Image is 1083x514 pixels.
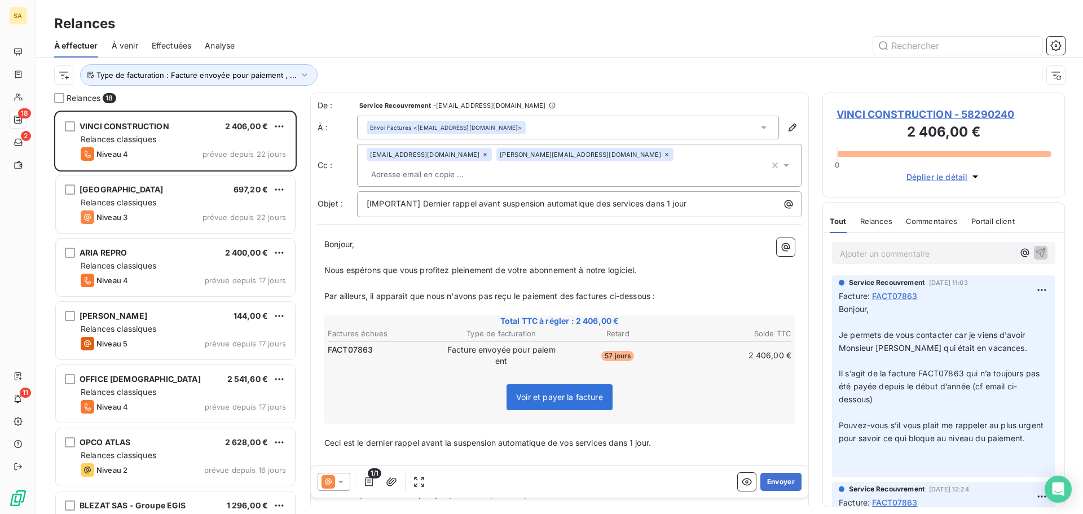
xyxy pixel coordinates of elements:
label: Cc : [318,160,357,171]
span: Voir et payer la facture [516,392,603,402]
span: BLEZAT SAS - Groupe EGIS [80,500,186,510]
span: Effectuées [152,40,192,51]
span: Déplier le détail [906,171,968,183]
span: 0 [835,160,839,169]
span: 697,20 € [234,184,268,194]
span: Service Recouvrement [359,102,431,109]
th: Factures échues [327,328,443,340]
input: Rechercher [873,37,1042,55]
span: VINCI CONSTRUCTION - 58290240 [837,107,1051,122]
span: 1/1 [368,468,381,478]
span: FACT07863 [328,344,373,355]
span: - [EMAIL_ADDRESS][DOMAIN_NAME] [433,102,545,109]
span: Bonjour, [839,304,869,314]
span: 2 400,00 € [225,248,268,257]
td: Facture envoyée pour paiement [444,344,560,367]
span: Type de facturation : Facture envoyée pour paiement , ... [96,71,297,80]
span: [IMPORTANT] Dernier rappel avant suspension automatique des services dans 1 jour [367,199,686,208]
span: Relances classiques [81,387,156,397]
span: Portail client [971,217,1015,226]
span: Ceci est le dernier rappel avant la suspension automatique de vos services dans 1 jour. [324,438,651,447]
span: Niveau 4 [96,402,128,411]
span: 57 jours [601,351,634,361]
span: [EMAIL_ADDRESS][DOMAIN_NAME] [370,151,479,158]
span: 2 [21,131,31,141]
span: Relances [860,217,892,226]
span: Relances classiques [81,197,156,207]
div: grid [54,111,297,514]
button: Déplier le détail [903,170,985,183]
span: Service Recouvrement [849,484,924,494]
span: Je permets de vous contacter car je viens d’avoir Monsieur [PERSON_NAME] qui était en vacances. [839,330,1028,353]
span: Analyse [205,40,235,51]
span: 2 406,00 € [225,121,268,131]
span: prévue depuis 22 jours [202,150,286,159]
span: [PERSON_NAME] [80,311,147,320]
span: FACT07863 [872,290,917,302]
span: Niveau 5 [96,339,127,348]
span: Objet : [318,199,343,208]
span: Niveau 4 [96,150,128,159]
span: [PERSON_NAME][EMAIL_ADDRESS][DOMAIN_NAME] [500,151,661,158]
span: Par ailleurs, il apparait que nous n'avons pas reçu le paiement des factures ci-dessous : [324,291,655,301]
span: Niveau 4 [96,276,128,285]
button: Type de facturation : Facture envoyée pour paiement , ... [80,64,318,86]
span: ARIA REPRO [80,248,127,257]
span: Total TTC à régler : 2 406,00 € [326,315,793,327]
span: 2 541,60 € [227,374,268,384]
span: Il s’agit de la facture FACT07863 qui n’a toujours pas été payée depuis le début d’année (cf emai... [839,368,1042,404]
span: 1 296,00 € [227,500,268,510]
button: Envoyer [760,473,802,491]
span: Facture : [839,290,870,302]
span: [DATE] 12:24 [929,486,969,493]
span: prévue depuis 17 jours [205,402,286,411]
span: FACT07863 [872,497,917,508]
span: Bonjour, [324,239,354,249]
span: [DATE] 11:03 [929,279,968,286]
input: Adresse email en copie ... [367,166,497,183]
label: À : [318,122,357,133]
div: SA [9,7,27,25]
span: VINCI CONSTRUCTION [80,121,169,131]
span: OPCO ATLAS [80,437,131,447]
div: Open Intercom Messenger [1045,476,1072,503]
span: prévue depuis 17 jours [205,339,286,348]
span: Pouvez-vous s’il vous plait me rappeler au plus urgent pour savoir ce qui bloque au niveau du pai... [839,420,1046,443]
span: Service Recouvrement [849,278,924,288]
th: Solde TTC [677,328,793,340]
th: Type de facturation [444,328,560,340]
span: 2 628,00 € [225,437,268,447]
span: Facture : [839,497,870,508]
h3: 2 406,00 € [837,122,1051,144]
span: Relances classiques [81,450,156,460]
span: 18 [103,93,116,103]
span: Tout [830,217,847,226]
span: OFFICE [DEMOGRAPHIC_DATA] [80,374,201,384]
span: Niveau 2 [96,465,127,475]
span: prévue depuis 17 jours [205,276,286,285]
span: De : [318,100,357,111]
td: 2 406,00 € [677,344,793,367]
span: 11 [20,388,31,398]
img: Logo LeanPay [9,489,27,507]
span: Commentaires [906,217,958,226]
span: prévue depuis 16 jours [204,465,286,475]
span: prévue depuis 22 jours [202,213,286,222]
span: À venir [112,40,138,51]
span: Relances classiques [81,324,156,333]
span: Relances [67,93,100,104]
span: Relances classiques [81,261,156,270]
h3: Relances [54,14,115,34]
span: Nous espérons que vous profitez pleinement de votre abonnement à notre logiciel. [324,265,636,275]
span: 18 [18,108,31,118]
span: À effectuer [54,40,98,51]
span: Niveau 3 [96,213,127,222]
th: Retard [560,328,676,340]
span: [GEOGRAPHIC_DATA] [80,184,164,194]
span: Envoi Factures [370,124,411,131]
span: Relances classiques [81,134,156,144]
span: 144,00 € [234,311,268,320]
span: Si toutefois vous avez déjà effectué le paiement, veuillez ignorer cet e-mail. [324,464,610,473]
div: <[EMAIL_ADDRESS][DOMAIN_NAME]> [370,124,522,131]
